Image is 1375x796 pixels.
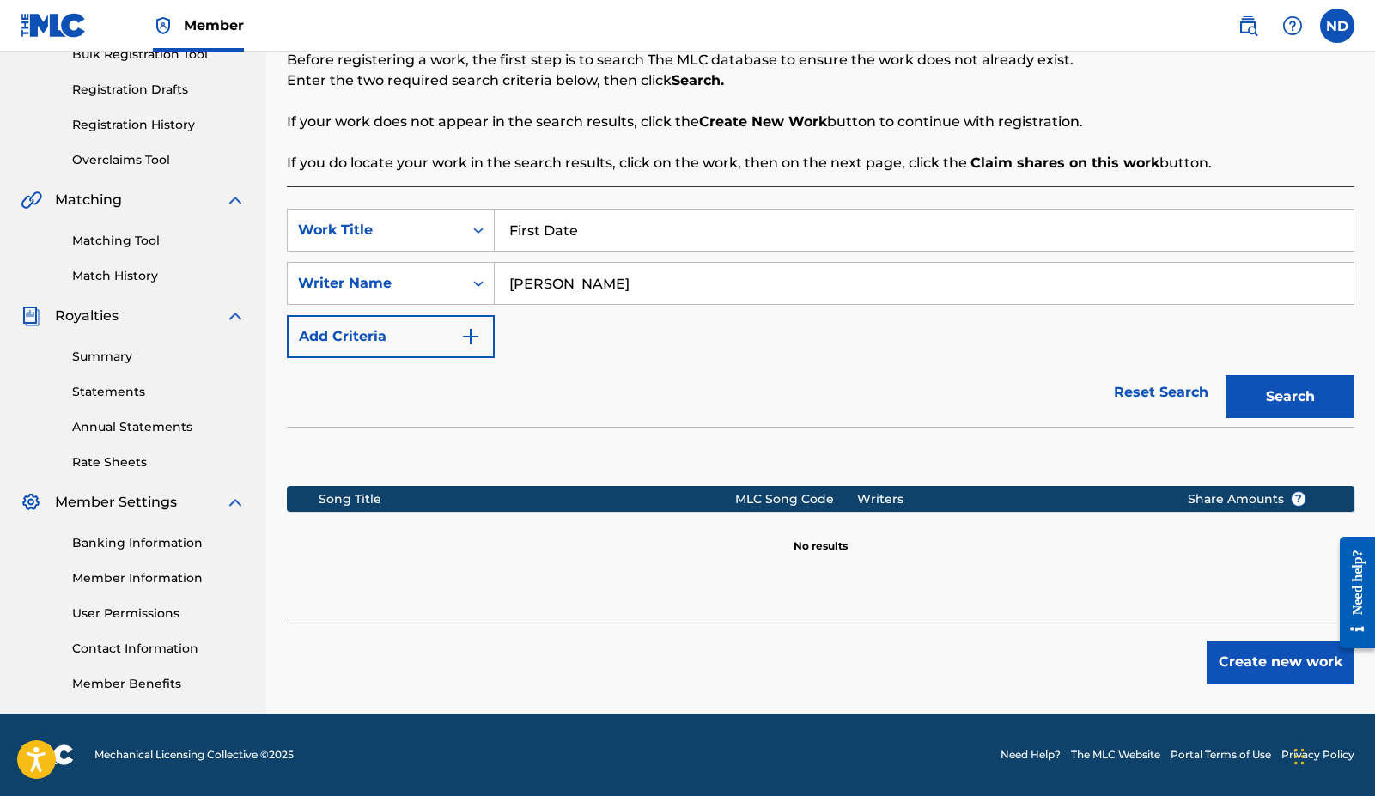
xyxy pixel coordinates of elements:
p: If your work does not appear in the search results, click the button to continue with registration. [287,112,1354,132]
img: expand [225,306,246,326]
a: Member Benefits [72,675,246,693]
strong: Create New Work [699,113,827,130]
a: Banking Information [72,534,246,552]
span: Member Settings [55,492,177,513]
form: Search Form [287,209,1354,427]
a: Public Search [1231,9,1265,43]
span: Share Amounts [1188,490,1306,508]
a: Portal Terms of Use [1171,747,1271,763]
img: logo [21,744,74,765]
div: Drag [1294,731,1305,782]
img: expand [225,492,246,513]
a: Bulk Registration Tool [72,46,246,64]
button: Add Criteria [287,315,495,358]
a: Contact Information [72,640,246,658]
p: Enter the two required search criteria below, then click [287,70,1354,91]
button: Search [1226,375,1354,418]
span: Royalties [55,306,119,326]
img: Royalties [21,306,41,326]
a: Registration History [72,116,246,134]
p: Before registering a work, the first step is to search The MLC database to ensure the work does n... [287,50,1354,70]
strong: Claim shares on this work [970,155,1159,171]
a: Annual Statements [72,418,246,436]
img: Member Settings [21,492,41,513]
img: Matching [21,190,42,210]
a: Statements [72,383,246,401]
p: No results [794,518,848,554]
button: Create new work [1207,641,1354,684]
p: If you do locate your work in the search results, click on the work, then on the next page, click... [287,153,1354,173]
iframe: Resource Center [1327,519,1375,665]
a: Overclaims Tool [72,151,246,169]
a: Registration Drafts [72,81,246,99]
img: MLC Logo [21,13,87,38]
div: Work Title [298,220,453,240]
a: Reset Search [1105,374,1217,411]
span: Mechanical Licensing Collective © 2025 [94,747,294,763]
div: User Menu [1320,9,1354,43]
a: Rate Sheets [72,453,246,471]
span: Member [184,15,244,35]
img: expand [225,190,246,210]
div: Writers [857,490,1161,508]
a: Matching Tool [72,232,246,250]
div: MLC Song Code [735,490,857,508]
img: search [1238,15,1258,36]
strong: Search. [672,72,724,88]
span: Matching [55,190,122,210]
a: Need Help? [1001,747,1061,763]
iframe: Chat Widget [1289,714,1375,796]
div: Writer Name [298,273,453,294]
a: Summary [72,348,246,366]
img: 9d2ae6d4665cec9f34b9.svg [460,326,481,347]
a: Privacy Policy [1281,747,1354,763]
a: Match History [72,267,246,285]
div: Song Title [319,490,735,508]
div: Help [1275,9,1310,43]
img: help [1282,15,1303,36]
a: The MLC Website [1071,747,1160,763]
span: ? [1292,492,1305,506]
img: Top Rightsholder [153,15,173,36]
a: User Permissions [72,605,246,623]
a: Member Information [72,569,246,587]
